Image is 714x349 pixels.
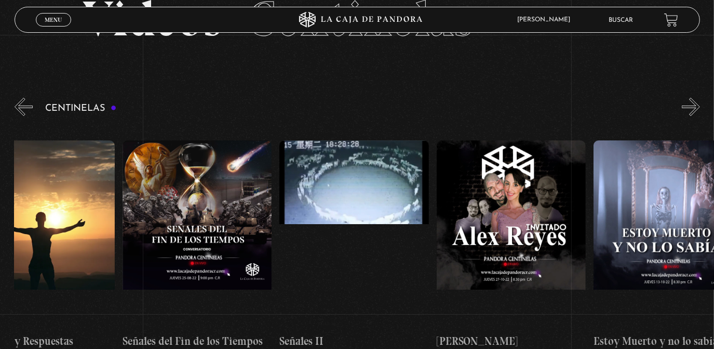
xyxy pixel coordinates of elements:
[46,104,117,113] h3: Centinelas
[41,25,65,33] span: Cerrar
[45,17,62,23] span: Menu
[664,13,678,27] a: View your shopping cart
[682,98,700,116] button: Next
[15,98,33,116] button: Previous
[513,17,581,23] span: [PERSON_NAME]
[609,17,633,23] a: Buscar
